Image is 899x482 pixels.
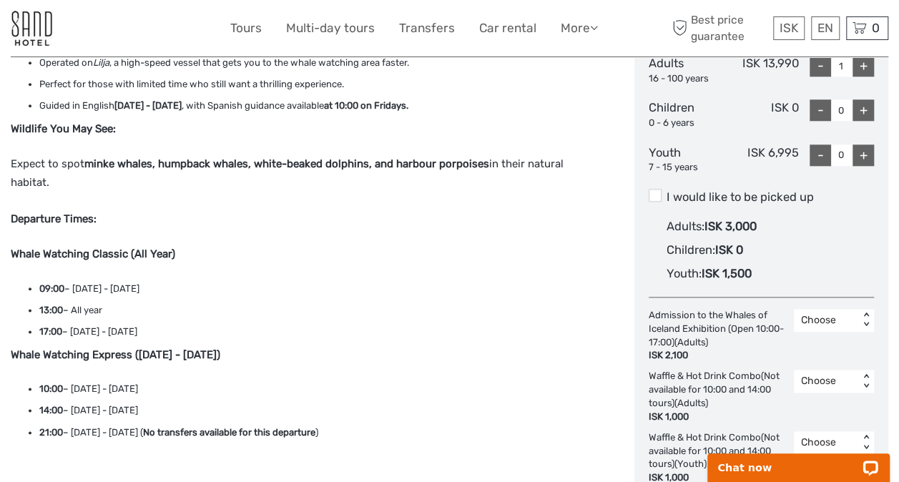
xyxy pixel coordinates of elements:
span: ISK 0 [715,243,743,257]
li: – [DATE] - [DATE] ( ) [39,425,604,441]
strong: Whale Watching Express ([DATE] - [DATE]) [11,348,220,361]
li: Operated on , a high-speed vessel that gets you to the whale watching area faster. [39,55,604,71]
div: Admission to the Whales of Iceland Exhibition (Open 10:00-17:00) (Adults) [649,309,794,363]
strong: 09:00 [39,283,64,294]
div: + [853,99,874,121]
a: Transfers [399,18,455,39]
div: + [853,144,874,166]
span: ISK [780,21,798,35]
strong: Wildlife You May See: [11,122,116,135]
div: < > [860,313,873,328]
div: - [810,55,831,77]
a: Tours [230,18,262,39]
div: EN [811,16,840,40]
a: More [561,18,598,39]
div: ISK 6,995 [724,144,799,174]
span: Children : [667,243,715,257]
li: – All year [39,303,604,318]
strong: Departure Times: [11,212,97,225]
img: 186-9edf1c15-b972-4976-af38-d04df2434085_logo_small.jpg [11,11,52,46]
div: 7 - 15 years [649,161,724,174]
strong: 10:00 [39,383,63,394]
li: – [DATE] - [DATE] [39,324,604,340]
strong: at 10:00 on Fridays. [324,100,408,111]
p: Expect to spot in their natural habitat. [11,155,604,228]
li: Perfect for those with limited time who still want a thrilling experience. [39,77,604,92]
div: - [810,144,831,166]
div: Waffle & Hot Drink Combo(Not available for 10:00 and 14:00 tours) (Adults) [649,370,794,423]
span: Best price guarantee [669,12,770,44]
span: ISK 1,500 [702,267,752,280]
strong: 21:00 [39,427,63,438]
div: Choose [801,313,852,328]
span: 0 [870,21,882,35]
span: Adults : [667,220,704,233]
iframe: LiveChat chat widget [698,437,899,482]
li: – [DATE] - [DATE] [39,403,604,418]
div: ISK 0 [724,99,799,129]
label: I would like to be picked up [649,189,874,206]
span: ISK 3,000 [704,220,757,233]
a: Multi-day tours [286,18,375,39]
div: - [810,99,831,121]
div: < > [860,435,873,450]
em: Lilja [93,57,109,68]
strong: [DATE] - [DATE] [114,100,182,111]
strong: Whale Watching Classic (All Year) [11,247,175,260]
strong: minke whales, humpback whales, white-beaked dolphins, and harbour porpoises [84,157,489,170]
div: < > [860,374,873,389]
div: Youth [649,144,724,174]
li: – [DATE] - [DATE] [39,381,604,397]
div: Children [649,99,724,129]
strong: No transfers available for this departure [143,427,315,438]
strong: 17:00 [39,326,62,337]
div: ISK 2,100 [649,349,787,363]
strong: 14:00 [39,405,63,415]
div: ISK 13,990 [724,55,799,85]
li: Guided in English , with Spanish guidance available [39,98,604,114]
div: Adults [649,55,724,85]
li: – [DATE] - [DATE] [39,281,604,297]
div: + [853,55,874,77]
span: Youth : [667,267,702,280]
div: ISK 1,000 [649,410,787,424]
a: Car rental [479,18,536,39]
strong: 13:00 [39,305,63,315]
div: 16 - 100 years [649,72,724,86]
div: Choose [801,374,852,388]
div: Choose [801,436,852,450]
div: 0 - 6 years [649,117,724,130]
